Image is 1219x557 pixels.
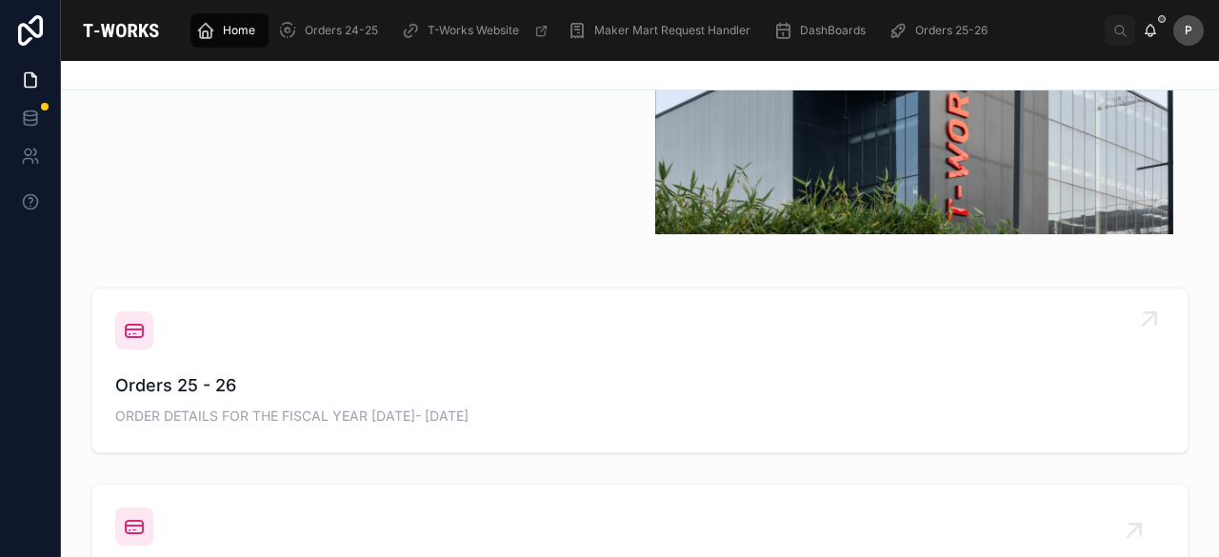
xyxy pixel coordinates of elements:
span: ORDER DETAILS FOR THE FISCAL YEAR [DATE]- [DATE] [115,407,1165,426]
span: Orders 25 - 26 [115,372,1165,399]
a: Maker Mart Request Handler [562,13,764,48]
a: Orders 25-26 [883,13,1001,48]
span: T-Works Website [428,23,519,38]
a: DashBoards [768,13,879,48]
a: Orders 25 - 26ORDER DETAILS FOR THE FISCAL YEAR [DATE]- [DATE] [92,288,1188,452]
a: Orders 24-25 [272,13,391,48]
span: Maker Mart Request Handler [594,23,750,38]
a: T-Works Website [395,13,558,48]
span: Orders 24-25 [305,23,378,38]
div: scrollable content [181,10,1105,51]
span: Orders 25-26 [915,23,988,38]
span: P [1185,23,1192,38]
span: Home [223,23,255,38]
a: Home [190,13,269,48]
img: App logo [76,15,166,46]
span: DashBoards [800,23,866,38]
